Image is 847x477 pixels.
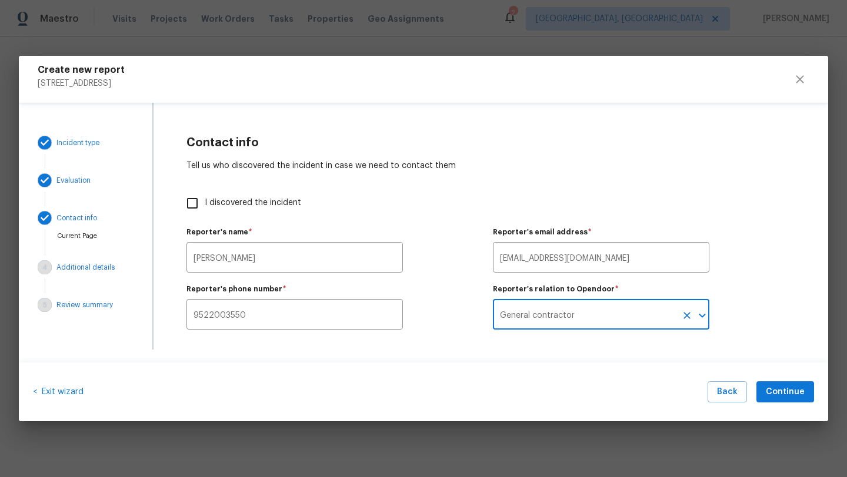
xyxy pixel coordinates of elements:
[43,302,47,308] text: 5
[56,300,113,310] p: Review summary
[493,285,795,293] label: Reporter's relation to Opendoor
[708,381,747,403] button: Back
[493,245,709,273] input: Email address
[33,169,124,192] button: Evaluation
[186,136,795,150] h4: Contact info
[205,197,301,209] span: I discovered the incident
[56,138,99,147] p: Incident type
[38,65,125,75] h5: Create new report
[756,381,814,403] button: Continue
[33,206,124,230] button: Contact info
[56,263,115,272] p: Additional details
[56,176,91,185] p: Evaluation
[786,65,814,93] button: close
[186,229,489,236] label: Reporter's name
[33,131,124,154] button: Incident type
[33,256,124,279] button: Additional details
[717,385,738,399] span: Back
[33,381,84,403] div: <
[33,293,124,317] button: Review summary
[766,385,805,399] span: Continue
[679,307,695,324] button: Clear
[694,307,711,324] button: Open
[37,388,84,396] span: Exit wizard
[186,285,489,293] label: Reporter's phone number
[57,233,97,239] span: Current Page
[43,264,47,271] text: 4
[38,75,125,88] p: [STREET_ADDRESS]
[493,229,795,236] label: Reporter's email address
[186,160,795,172] p: Tell us who discovered the incident in case we need to contact them
[186,245,403,273] input: Full name
[186,302,403,330] input: Phone number
[56,213,97,223] p: Contact info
